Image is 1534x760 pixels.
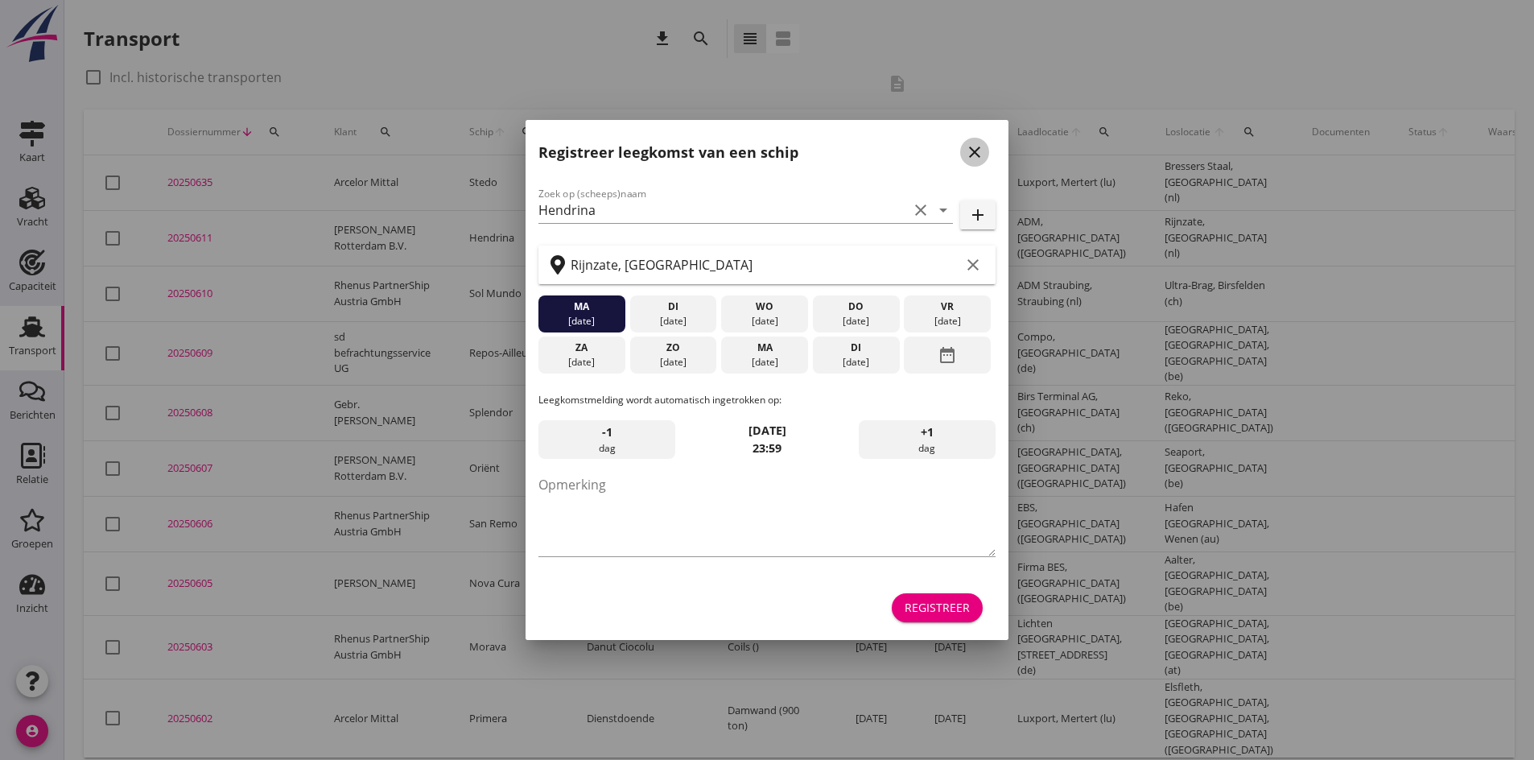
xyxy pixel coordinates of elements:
[538,197,908,223] input: Zoek op (scheeps)naam
[725,355,804,370] div: [DATE]
[538,420,675,459] div: dag
[538,393,996,407] p: Leegkomstmelding wordt automatisch ingetrokken op:
[963,255,983,275] i: clear
[817,299,896,314] div: do
[542,341,621,355] div: za
[965,142,984,162] i: close
[542,355,621,370] div: [DATE]
[934,200,953,220] i: arrow_drop_down
[542,314,621,328] div: [DATE]
[633,341,712,355] div: zo
[725,341,804,355] div: ma
[859,420,996,459] div: dag
[938,341,957,370] i: date_range
[817,314,896,328] div: [DATE]
[633,314,712,328] div: [DATE]
[921,423,934,441] span: +1
[892,593,983,622] button: Registreer
[725,299,804,314] div: wo
[817,355,896,370] div: [DATE]
[908,314,987,328] div: [DATE]
[538,142,798,163] h2: Registreer leegkomst van een schip
[725,314,804,328] div: [DATE]
[968,205,988,225] i: add
[753,440,781,456] strong: 23:59
[905,599,970,616] div: Registreer
[538,472,996,556] textarea: Opmerking
[633,355,712,370] div: [DATE]
[748,423,786,438] strong: [DATE]
[817,341,896,355] div: di
[571,252,960,278] input: Zoek op terminal of plaats
[911,200,930,220] i: clear
[908,299,987,314] div: vr
[602,423,612,441] span: -1
[633,299,712,314] div: di
[542,299,621,314] div: ma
